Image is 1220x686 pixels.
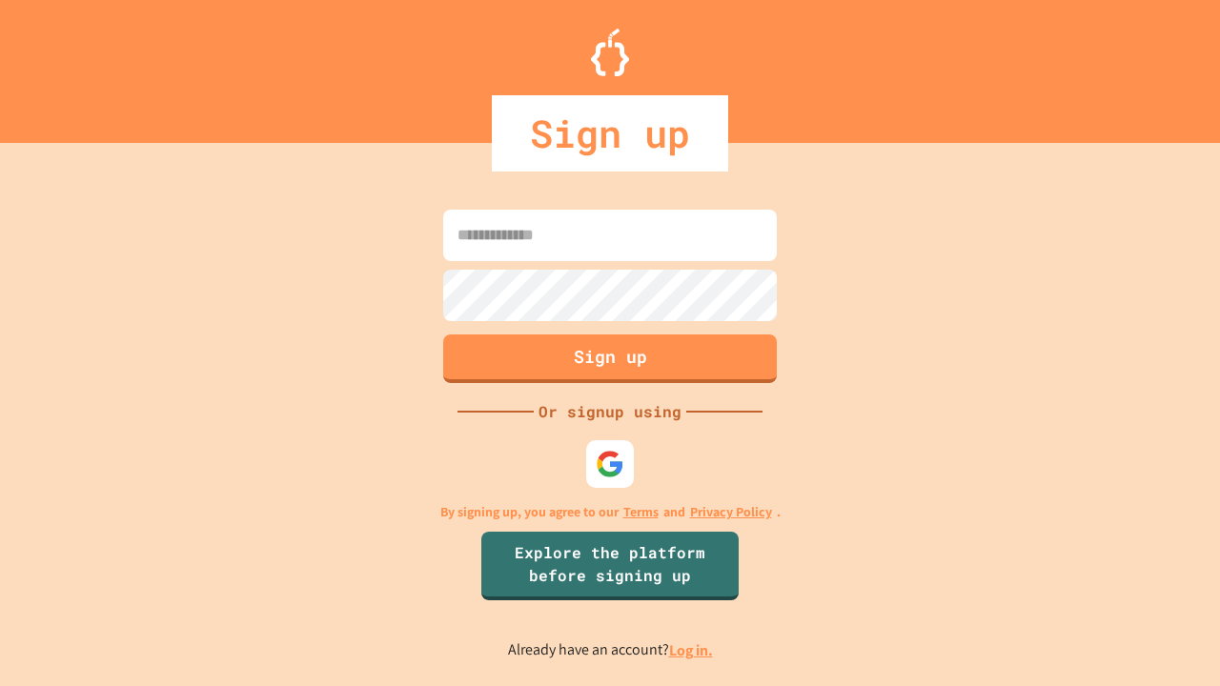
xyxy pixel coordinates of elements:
[440,502,781,522] p: By signing up, you agree to our and .
[508,638,713,662] p: Already have an account?
[443,334,777,383] button: Sign up
[1140,610,1201,667] iframe: chat widget
[481,532,739,600] a: Explore the platform before signing up
[669,640,713,660] a: Log in.
[591,29,629,76] img: Logo.svg
[596,450,624,478] img: google-icon.svg
[623,502,659,522] a: Terms
[492,95,728,171] div: Sign up
[534,400,686,423] div: Or signup using
[690,502,772,522] a: Privacy Policy
[1062,527,1201,608] iframe: chat widget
